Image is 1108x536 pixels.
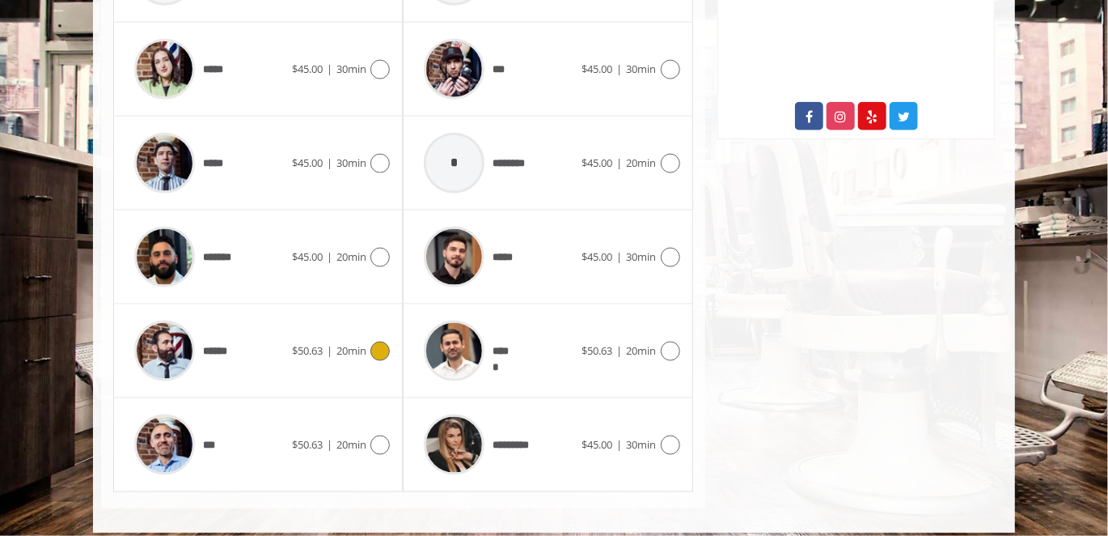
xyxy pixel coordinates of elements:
span: | [327,155,332,170]
span: $45.00 [582,437,613,452]
span: 30min [627,249,657,264]
span: | [617,155,623,170]
span: | [327,62,332,76]
span: | [617,343,623,358]
span: $50.63 [292,437,323,452]
span: | [327,343,332,358]
span: 30min [627,437,657,452]
span: 20min [336,249,366,264]
span: $45.00 [582,62,613,76]
span: 30min [336,62,366,76]
span: 20min [627,155,657,170]
span: 30min [336,155,366,170]
span: $45.00 [292,62,323,76]
span: | [617,437,623,452]
span: $50.63 [582,343,613,358]
span: $45.00 [582,249,613,264]
span: 20min [336,343,366,358]
span: $45.00 [582,155,613,170]
span: 20min [627,343,657,358]
span: | [327,249,332,264]
span: $45.00 [292,155,323,170]
span: $50.63 [292,343,323,358]
span: 30min [627,62,657,76]
span: 20min [336,437,366,452]
span: $45.00 [292,249,323,264]
span: | [327,437,332,452]
span: | [617,62,623,76]
span: | [617,249,623,264]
